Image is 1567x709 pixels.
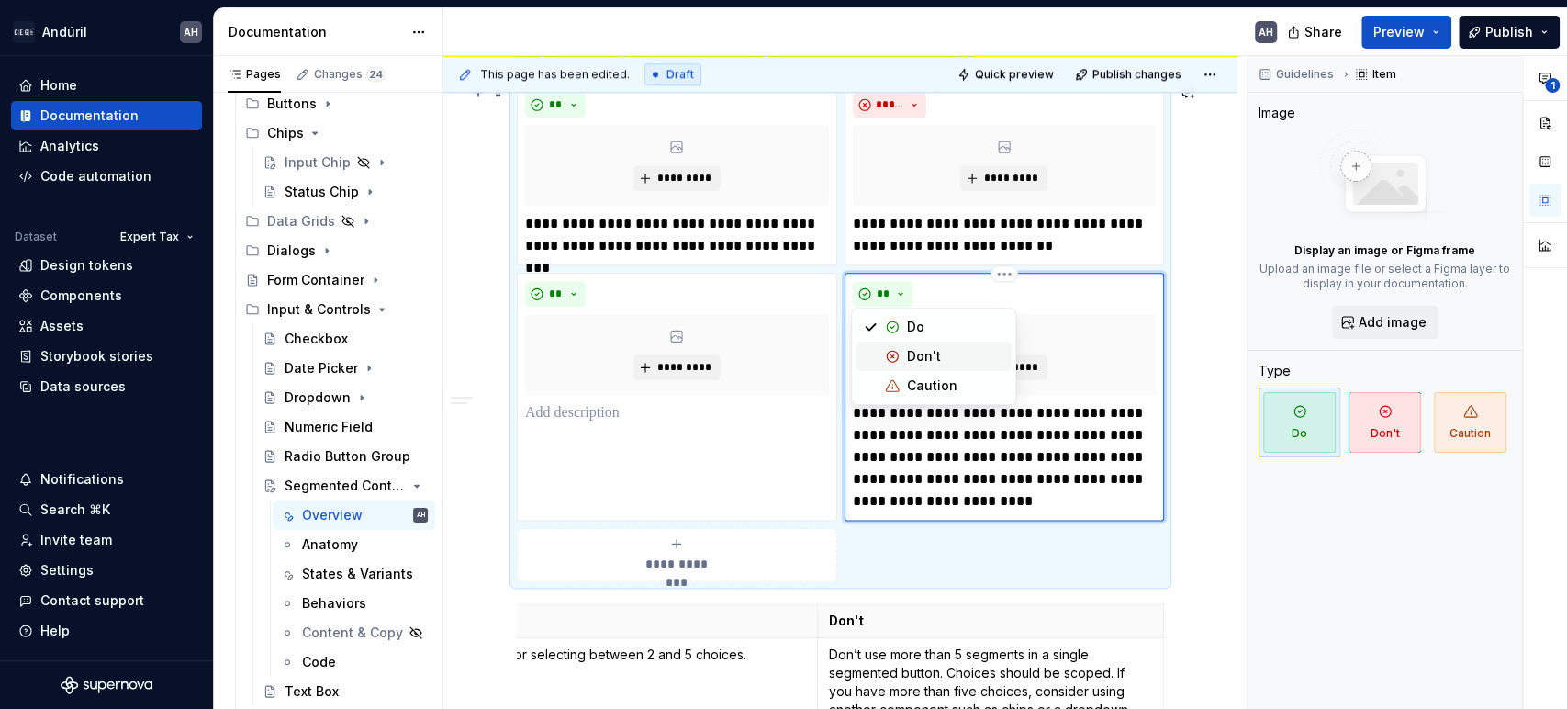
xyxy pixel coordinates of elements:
[285,153,351,172] div: Input Chip
[40,317,84,335] div: Assets
[255,677,435,706] a: Text Box
[255,383,435,412] a: Dropdown
[238,236,435,265] div: Dialogs
[1259,262,1511,291] p: Upload an image file or select a Figma layer to display in your documentation.
[829,613,864,628] strong: Don't
[184,25,198,39] div: AH
[1361,16,1451,49] button: Preview
[267,95,317,113] div: Buttons
[15,230,57,244] div: Dataset
[975,67,1054,82] span: Quick preview
[255,442,435,471] a: Radio Button Group
[285,477,406,495] div: Segmented Control
[302,594,366,613] div: Behaviors
[480,67,630,82] span: This page has been edited.
[1263,392,1336,453] span: Do
[1294,243,1475,258] p: Display an image or Figma frame
[11,586,202,615] button: Contact support
[1434,392,1506,453] span: Caution
[42,23,87,41] div: Andúril
[11,616,202,646] button: Help
[1278,16,1354,49] button: Share
[267,271,364,289] div: Form Container
[1069,62,1190,87] button: Publish changes
[1459,16,1560,49] button: Publish
[417,506,425,524] div: AH
[238,118,435,148] div: Chips
[11,342,202,371] a: Storybook stories
[366,67,386,82] span: 24
[228,67,281,82] div: Pages
[40,76,77,95] div: Home
[1359,313,1427,332] span: Add image
[11,556,202,585] a: Settings
[1485,23,1533,41] span: Publish
[11,525,202,555] a: Invite team
[11,71,202,100] a: Home
[11,465,202,494] button: Notifications
[267,212,335,231] div: Data Grids
[1332,306,1438,339] button: Add image
[1373,23,1425,41] span: Preview
[1253,62,1342,87] button: Guidelines
[11,311,202,341] a: Assets
[285,330,348,348] div: Checkbox
[11,162,202,191] a: Code automation
[40,501,110,519] div: Search ⌘K
[285,682,339,701] div: Text Box
[1259,25,1273,39] div: AH
[267,300,371,319] div: Input & Controls
[482,646,806,664] p: Use for selecting between 2 and 5 choices.
[1259,388,1340,457] button: Do
[11,372,202,401] a: Data sources
[40,622,70,640] div: Help
[273,530,435,559] a: Anatomy
[255,471,435,501] a: Segmented Control
[1092,67,1181,82] span: Publish changes
[40,377,126,396] div: Data sources
[255,354,435,383] a: Date Picker
[40,287,122,305] div: Components
[666,67,694,82] span: Draft
[255,177,435,207] a: Status Chip
[273,618,435,647] a: Content & Copy
[952,62,1062,87] button: Quick preview
[314,67,386,82] div: Changes
[40,107,139,125] div: Documentation
[112,224,202,250] button: Expert Tax
[302,624,403,642] div: Content & Copy
[273,501,435,530] a: OverviewAH
[1276,67,1334,82] span: Guidelines
[285,359,358,377] div: Date Picker
[267,242,316,260] div: Dialogs
[255,148,435,177] a: Input Chip
[255,412,435,442] a: Numeric Field
[11,251,202,280] a: Design tokens
[285,418,373,436] div: Numeric Field
[285,388,351,407] div: Dropdown
[238,207,435,236] div: Data Grids
[255,324,435,354] a: Checkbox
[1259,104,1295,122] div: Image
[4,12,209,51] button: AndúrilAH
[302,565,413,583] div: States & Variants
[302,506,363,524] div: Overview
[40,347,153,366] div: Storybook stories
[1349,392,1421,453] span: Don't
[1429,388,1511,457] button: Caution
[40,137,99,155] div: Analytics
[285,447,410,466] div: Radio Button Group
[11,495,202,524] button: Search ⌘K
[11,281,202,310] a: Components
[852,309,1015,404] div: Suggestions
[238,265,435,295] a: Form Container
[229,23,402,41] div: Documentation
[1344,388,1426,457] button: Don't
[267,124,304,142] div: Chips
[40,256,133,275] div: Design tokens
[61,676,152,694] a: Supernova Logo
[40,470,124,489] div: Notifications
[40,167,151,186] div: Code automation
[238,295,435,324] div: Input & Controls
[40,591,144,610] div: Contact support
